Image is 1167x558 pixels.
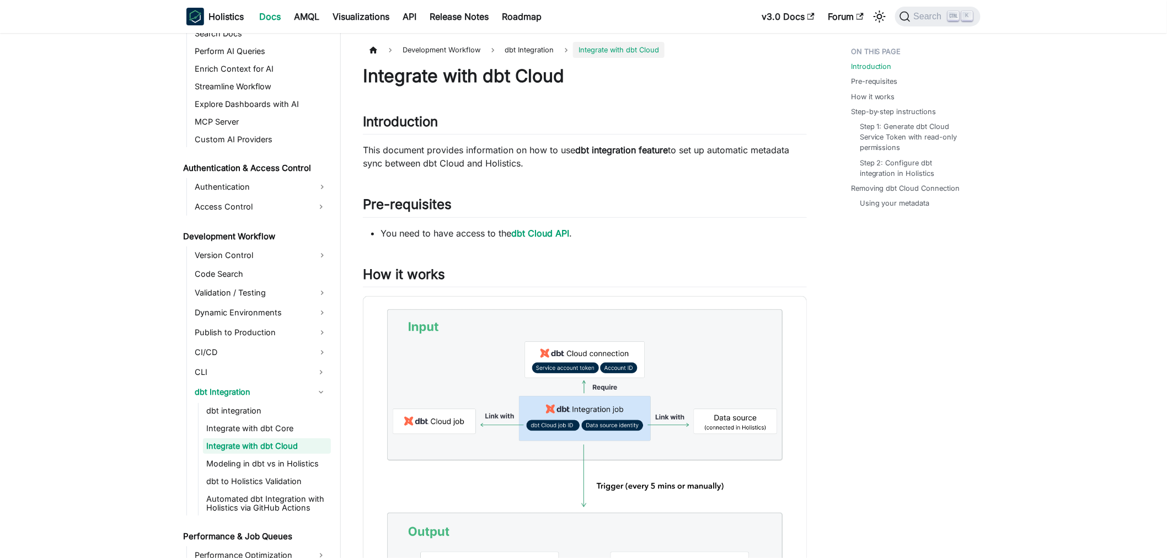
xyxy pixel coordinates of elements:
[860,121,970,153] a: Step 1: Generate dbt Cloud Service Token with read-only permissions
[191,284,331,302] a: Validation / Testing
[180,529,331,544] a: Performance & Job Queues
[191,304,331,321] a: Dynamic Environments
[191,114,331,130] a: MCP Server
[381,227,807,240] li: You need to have access to the .
[311,198,331,216] button: Expand sidebar category 'Access Control'
[191,61,331,77] a: Enrich Context for AI
[363,114,807,135] h2: Introduction
[191,246,331,264] a: Version Control
[851,61,892,72] a: Introduction
[203,491,331,516] a: Automated dbt Integration with Holistics via GitHub Actions
[911,12,949,22] span: Search
[191,44,331,59] a: Perform AI Queries
[203,438,331,454] a: Integrate with dbt Cloud
[287,8,326,25] a: AMQL
[363,266,807,287] h2: How it works
[180,229,331,244] a: Development Workflow
[186,8,204,25] img: Holistics
[203,474,331,489] a: dbt to Holistics Validation
[423,8,495,25] a: Release Notes
[573,42,665,58] span: Integrate with dbt Cloud
[505,46,554,54] span: dbt Integration
[851,92,895,102] a: How it works
[495,8,548,25] a: Roadmap
[253,8,287,25] a: Docs
[575,144,668,155] strong: dbt integration feature
[311,363,331,381] button: Expand sidebar category 'CLI'
[191,198,311,216] a: Access Control
[363,42,384,58] a: Home page
[851,76,898,87] a: Pre-requisites
[191,266,331,282] a: Code Search
[363,42,807,58] nav: Breadcrumbs
[191,363,311,381] a: CLI
[191,132,331,147] a: Custom AI Providers
[203,421,331,436] a: Integrate with dbt Core
[396,8,423,25] a: API
[180,160,331,176] a: Authentication & Access Control
[191,178,331,196] a: Authentication
[851,106,936,117] a: Step-by-step instructions
[755,8,821,25] a: v3.0 Docs
[851,183,960,194] a: Removing dbt Cloud Connection
[311,383,331,401] button: Collapse sidebar category 'dbt Integration'
[860,158,970,179] a: Step 2: Configure dbt integration in Holistics
[191,96,331,112] a: Explore Dashboards with AI
[186,8,244,25] a: HolisticsHolistics
[326,8,396,25] a: Visualizations
[871,8,888,25] button: Switch between dark and light mode (currently light mode)
[860,198,930,208] a: Using your metadata
[363,196,807,217] h2: Pre-requisites
[203,456,331,471] a: Modeling in dbt vs in Holistics
[203,403,331,418] a: dbt integration
[511,228,569,239] a: dbt Cloud API
[191,383,311,401] a: dbt Integration
[191,344,331,361] a: CI/CD
[191,79,331,94] a: Streamline Workflow
[191,324,331,341] a: Publish to Production
[962,11,973,21] kbd: K
[208,10,244,23] b: Holistics
[363,65,807,87] h1: Integrate with dbt Cloud
[191,26,331,41] a: Search Docs
[821,8,870,25] a: Forum
[895,7,981,26] button: Search (Ctrl+K)
[397,42,486,58] span: Development Workflow
[500,42,560,58] a: dbt Integration
[175,33,341,558] nav: Docs sidebar
[363,143,807,170] p: This document provides information on how to use to set up automatic metadata sync between dbt Cl...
